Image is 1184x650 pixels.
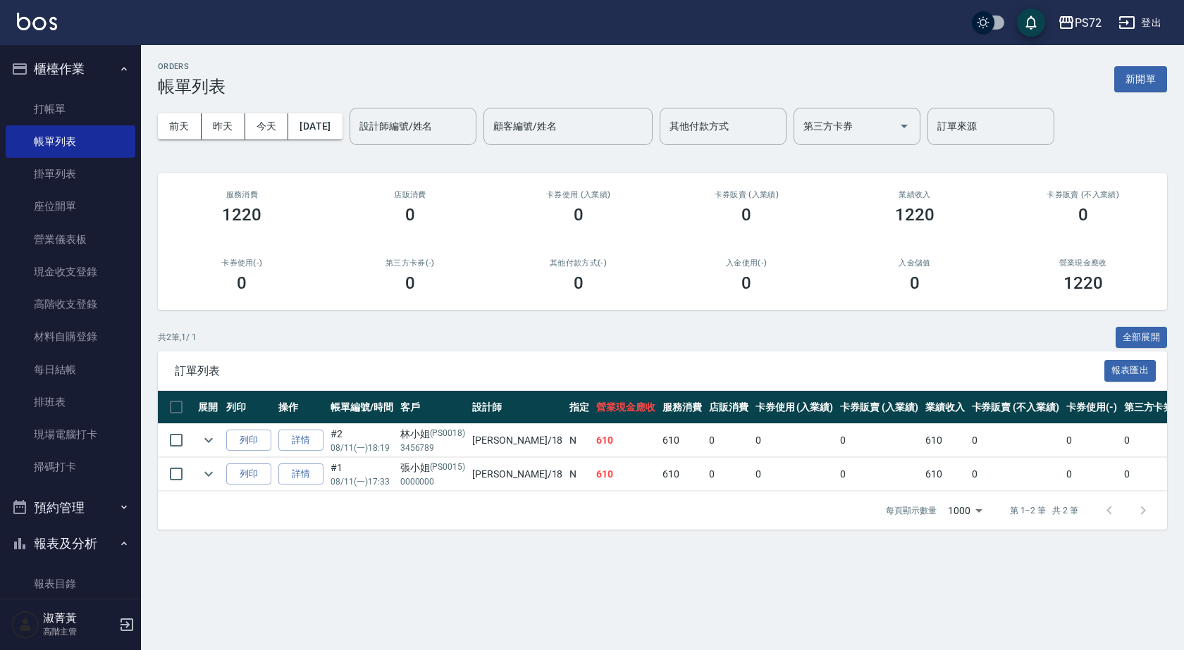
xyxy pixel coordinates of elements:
[752,458,837,491] td: 0
[705,458,752,491] td: 0
[158,331,197,344] p: 共 2 筆, 1 / 1
[886,504,937,517] p: 每頁顯示數量
[1075,14,1102,32] div: PS72
[6,525,135,562] button: 報表及分析
[1063,424,1121,457] td: 0
[11,611,39,639] img: Person
[6,489,135,526] button: 預約管理
[659,391,705,424] th: 服務消費
[1063,391,1121,424] th: 卡券使用(-)
[400,427,466,442] div: 林小姐
[237,273,247,293] h3: 0
[1052,8,1107,37] button: PS72
[1063,273,1103,293] h3: 1220
[198,430,219,451] button: expand row
[6,125,135,158] a: 帳單列表
[327,391,397,424] th: 帳單編號/時間
[6,158,135,190] a: 掛單列表
[1016,190,1150,199] h2: 卡券販賣 (不入業績)
[895,205,935,225] h3: 1220
[6,320,135,353] a: 材料自購登錄
[679,190,814,199] h2: 卡券販賣 (入業績)
[1063,458,1121,491] td: 0
[1016,258,1150,268] h2: 營業現金應收
[910,273,920,293] h3: 0
[659,424,705,457] td: 610
[511,258,646,268] h2: 其他付款方式(-)
[397,391,469,424] th: 客戶
[430,427,466,442] p: (PS0018)
[6,256,135,288] a: 現金收支登錄
[343,258,478,268] h2: 第三方卡券(-)
[226,463,271,485] button: 列印
[327,424,397,457] td: #2
[195,391,223,424] th: 展開
[1113,10,1167,36] button: 登出
[43,625,115,638] p: 高階主管
[566,458,593,491] td: N
[469,391,566,424] th: 設計師
[566,391,593,424] th: 指定
[942,492,987,530] div: 1000
[741,273,751,293] h3: 0
[222,205,261,225] h3: 1220
[1104,363,1157,377] a: 報表匯出
[574,205,584,225] h3: 0
[922,391,968,424] th: 業績收入
[1104,360,1157,382] button: 報表匯出
[175,364,1104,378] span: 訂單列表
[566,424,593,457] td: N
[278,430,323,451] a: 詳情
[430,461,466,475] p: (PS0015)
[837,391,922,424] th: 卡券販賣 (入業績)
[705,424,752,457] td: 0
[593,458,659,491] td: 610
[343,190,478,199] h2: 店販消費
[175,190,309,199] h3: 服務消費
[6,451,135,483] a: 掃碼打卡
[6,386,135,418] a: 排班表
[400,475,466,488] p: 0000000
[331,475,393,488] p: 08/11 (一) 17:33
[278,463,323,485] a: 詳情
[6,223,135,256] a: 營業儀表板
[574,273,584,293] h3: 0
[593,391,659,424] th: 營業現金應收
[848,258,982,268] h2: 入金儲值
[223,391,275,424] th: 列印
[6,418,135,451] a: 現場電腦打卡
[6,190,135,223] a: 座位開單
[752,391,837,424] th: 卡券使用 (入業績)
[1078,205,1088,225] h3: 0
[469,458,566,491] td: [PERSON_NAME] /18
[17,13,57,30] img: Logo
[158,77,226,96] h3: 帳單列表
[6,51,135,87] button: 櫃檯作業
[1114,66,1167,92] button: 新開單
[6,93,135,125] a: 打帳單
[837,424,922,457] td: 0
[1116,327,1168,349] button: 全部展開
[1010,504,1078,517] p: 第 1–2 筆 共 2 筆
[198,463,219,485] button: expand row
[968,391,1063,424] th: 卡券販賣 (不入業績)
[6,354,135,386] a: 每日結帳
[922,424,968,457] td: 610
[6,568,135,600] a: 報表目錄
[405,273,415,293] h3: 0
[400,442,466,454] p: 3456789
[226,430,271,451] button: 列印
[837,458,922,491] td: 0
[511,190,646,199] h2: 卡券使用 (入業績)
[705,391,752,424] th: 店販消費
[752,424,837,457] td: 0
[6,288,135,320] a: 高階收支登錄
[469,424,566,457] td: [PERSON_NAME] /18
[968,458,1063,491] td: 0
[175,258,309,268] h2: 卡券使用(-)
[741,205,751,225] h3: 0
[405,205,415,225] h3: 0
[275,391,327,424] th: 操作
[331,442,393,454] p: 08/11 (一) 18:19
[659,458,705,491] td: 610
